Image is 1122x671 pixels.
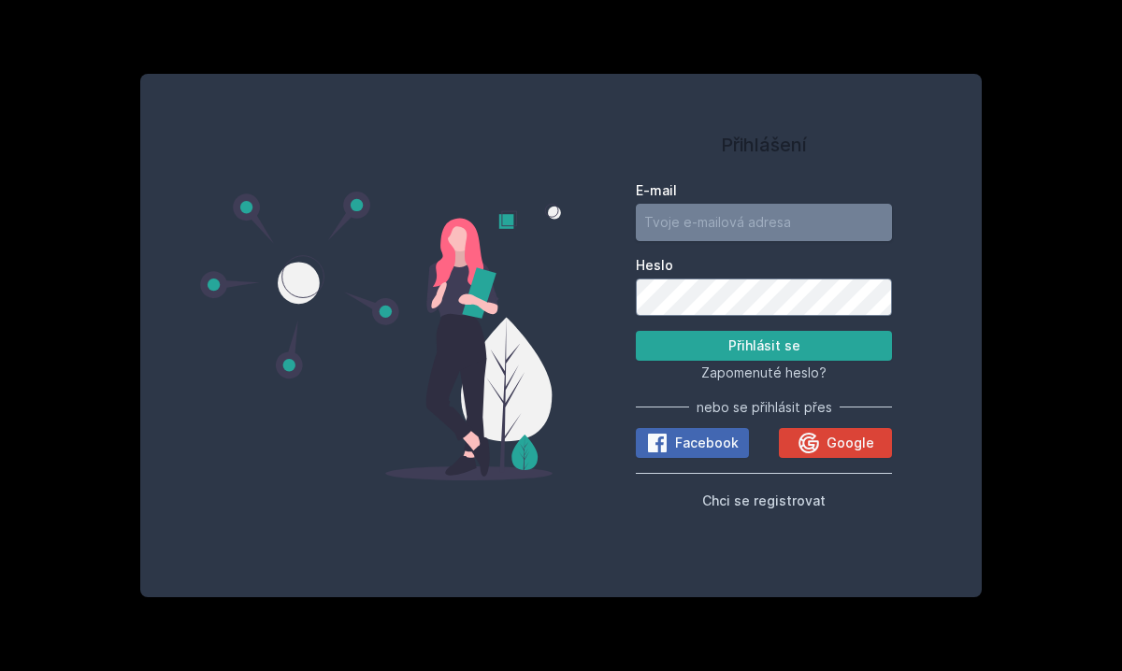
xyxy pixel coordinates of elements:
[636,181,892,200] label: E-mail
[701,364,827,380] span: Zapomenuté heslo?
[675,434,739,452] span: Facebook
[779,428,892,458] button: Google
[636,131,892,159] h1: Přihlášení
[702,493,826,508] span: Chci se registrovat
[697,398,832,417] span: nebo se přihlásit přes
[636,331,892,361] button: Přihlásit se
[636,204,892,241] input: Tvoje e-mailová adresa
[636,428,749,458] button: Facebook
[827,434,874,452] span: Google
[636,256,892,275] label: Heslo
[702,489,826,511] button: Chci se registrovat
